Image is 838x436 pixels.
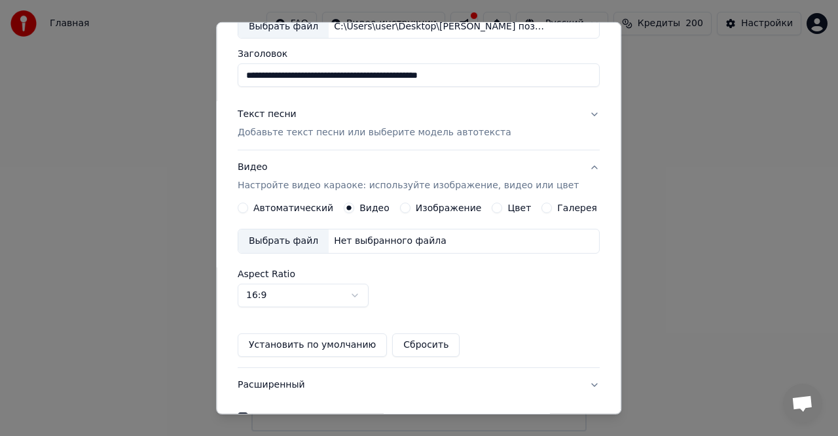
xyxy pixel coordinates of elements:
[238,368,600,402] button: Расширенный
[238,108,297,121] div: Текст песни
[238,126,511,139] p: Добавьте текст песни или выберите модель автотекста
[416,203,482,212] label: Изображение
[318,413,530,422] button: Я принимаю
[238,161,579,192] div: Видео
[238,179,579,192] p: Настройте видео караоке: используйте изображение, видео или цвет
[238,97,600,150] button: Текст песниДобавьте текст песни или выберите модель автотекста
[238,333,387,357] button: Установить по умолчанию
[558,203,598,212] label: Галерея
[329,20,551,33] div: C:\Users\user\Desktop\[PERSON_NAME] позови меня с собой\PALINA - Позови меня с собой ([PERSON_NAM...
[329,235,452,248] div: Нет выбранного файла
[253,203,333,212] label: Автоматический
[238,269,600,278] label: Aspect Ratio
[238,14,329,38] div: Выбрать файл
[238,203,600,367] div: ВидеоНастройте видео караоке: используйте изображение, видео или цвет
[253,413,530,422] label: Я принимаю
[238,150,600,203] button: ВидеоНастройте видео караоке: используйте изображение, видео или цвет
[238,49,600,58] label: Заголовок
[359,203,390,212] label: Видео
[238,229,329,253] div: Выбрать файл
[508,203,532,212] label: Цвет
[393,333,460,357] button: Сбросить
